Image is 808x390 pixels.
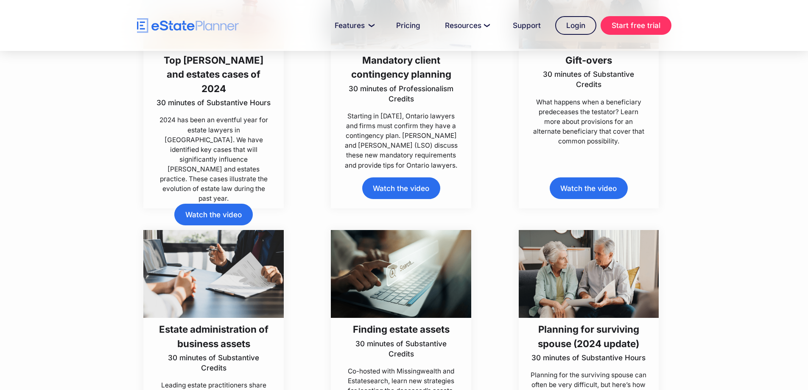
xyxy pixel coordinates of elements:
[343,339,460,359] p: 30 minutes of Substantive Credits
[530,353,647,363] p: 30 minutes of Substantive Hours
[155,322,272,351] h3: Estate administration of business assets
[550,177,628,199] a: Watch the video
[386,17,431,34] a: Pricing
[343,322,460,336] h3: Finding estate assets
[530,69,647,90] p: 30 minutes of Substantive Credits
[343,53,460,81] h3: Mandatory client contingency planning
[174,204,252,225] a: Watch the video
[324,17,382,34] a: Features
[362,177,440,199] a: Watch the video
[530,53,647,67] h3: Gift-overs
[155,115,272,203] p: 2024 has been an eventful year for estate lawyers in [GEOGRAPHIC_DATA]. We have identified key ca...
[555,16,596,35] a: Login
[530,322,647,351] h3: Planning for surviving spouse (2024 update)
[601,16,671,35] a: Start free trial
[343,111,460,170] p: Starting in [DATE], Ontario lawyers and firms must confirm they have a contingency plan. [PERSON_...
[155,53,272,95] h3: Top [PERSON_NAME] and estates cases of 2024
[155,353,272,373] p: 30 minutes of Substantive Credits
[530,97,647,146] p: What happens when a beneficiary predeceases the testator? Learn more about provisions for an alte...
[343,84,460,104] p: 30 minutes of Professionalism Credits
[435,17,498,34] a: Resources
[155,98,272,108] p: 30 minutes of Substantive Hours
[137,18,239,33] a: home
[503,17,551,34] a: Support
